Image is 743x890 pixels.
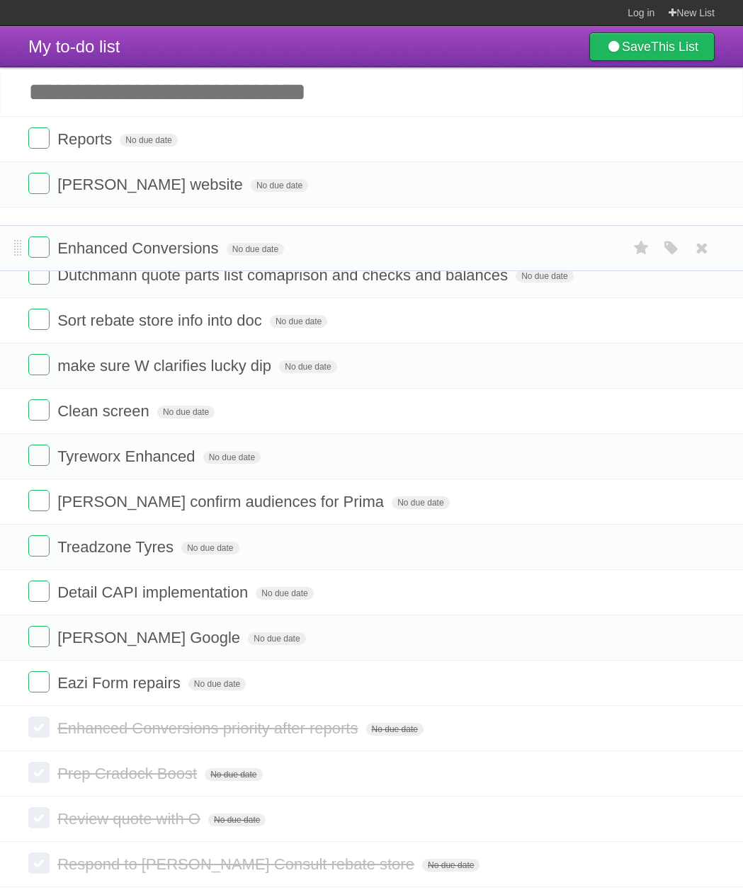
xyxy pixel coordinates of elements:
[28,535,50,557] label: Done
[270,315,327,328] span: No due date
[28,236,50,258] label: Done
[28,173,50,194] label: Done
[366,723,424,736] span: No due date
[57,239,222,257] span: Enhanced Conversions
[57,447,198,465] span: Tyreworx Enhanced
[188,678,246,690] span: No due date
[628,236,655,260] label: Star task
[651,40,698,54] b: This List
[28,263,50,285] label: Done
[57,855,418,873] span: Respond to [PERSON_NAME] Consult rebate store
[57,674,184,692] span: Eazi Form repairs
[57,719,361,737] span: Enhanced Conversions priority after reports
[28,762,50,783] label: Done
[28,445,50,466] label: Done
[57,357,275,375] span: make sure W clarifies lucky dip
[28,626,50,647] label: Done
[251,179,308,192] span: No due date
[57,176,246,193] span: [PERSON_NAME] website
[57,765,200,782] span: Prep Cradock Boost
[28,354,50,375] label: Done
[28,127,50,149] label: Done
[57,583,251,601] span: Detail CAPI implementation
[28,581,50,602] label: Done
[28,717,50,738] label: Done
[28,490,50,511] label: Done
[28,807,50,828] label: Done
[203,451,261,464] span: No due date
[208,814,266,826] span: No due date
[227,243,284,256] span: No due date
[57,493,387,510] span: [PERSON_NAME] confirm audiences for Prima
[279,360,336,373] span: No due date
[57,402,153,420] span: Clean screen
[392,496,449,509] span: No due date
[57,266,511,284] span: Dutchmann quote parts list comaprison and checks and balances
[57,130,115,148] span: Reports
[57,538,177,556] span: Treadzone Tyres
[28,37,120,56] span: My to-do list
[57,810,204,828] span: Review quote with O
[28,852,50,874] label: Done
[157,406,215,418] span: No due date
[57,312,266,329] span: Sort rebate store info into doc
[589,33,715,61] a: SaveThis List
[516,270,573,283] span: No due date
[205,768,262,781] span: No due date
[28,399,50,421] label: Done
[57,629,244,646] span: [PERSON_NAME] Google
[28,309,50,330] label: Done
[256,587,313,600] span: No due date
[422,859,480,872] span: No due date
[181,542,239,554] span: No due date
[28,671,50,692] label: Done
[120,134,177,147] span: No due date
[248,632,305,645] span: No due date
